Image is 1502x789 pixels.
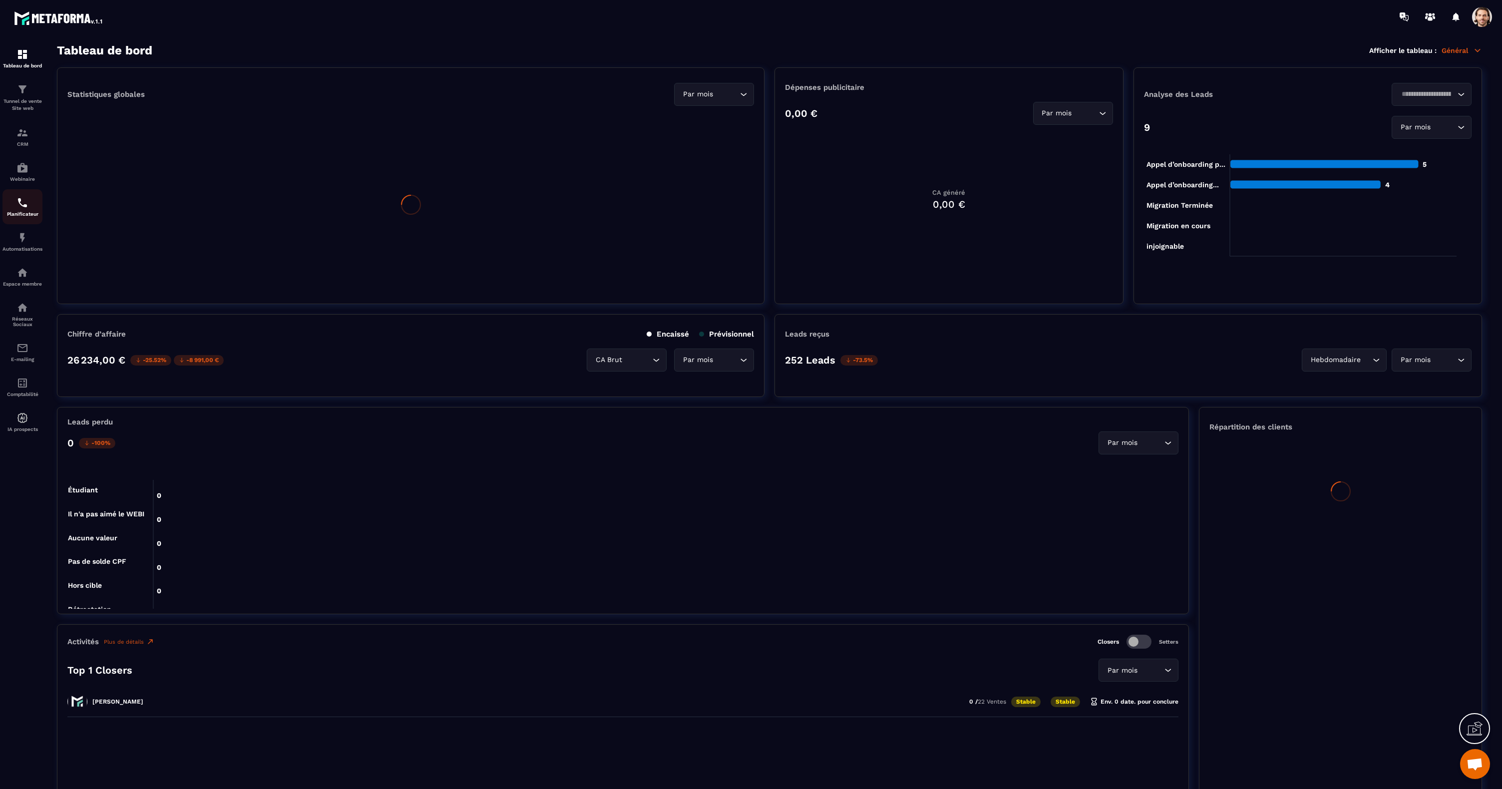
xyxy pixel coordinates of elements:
[16,232,28,244] img: automations
[68,486,98,494] tspan: Étudiant
[68,581,102,589] tspan: Hors cible
[1302,349,1387,372] div: Search for option
[2,426,42,432] p: IA prospects
[104,638,154,646] a: Plus de détails
[16,302,28,314] img: social-network
[1433,122,1455,133] input: Search for option
[2,392,42,397] p: Comptabilité
[587,349,667,372] div: Search for option
[1146,160,1225,169] tspan: Appel d’onboarding p...
[681,89,715,100] span: Par mois
[978,698,1006,705] span: 22 Ventes
[14,9,104,27] img: logo
[2,63,42,68] p: Tableau de bord
[1099,659,1178,682] div: Search for option
[67,417,113,426] p: Leads perdu
[647,330,689,339] p: Encaissé
[16,377,28,389] img: accountant
[1011,697,1041,707] p: Stable
[1090,698,1098,706] img: hourglass.f4cb2624.svg
[1099,431,1178,454] div: Search for option
[1144,90,1308,99] p: Analyse des Leads
[969,698,1006,705] p: 0 /
[715,89,738,100] input: Search for option
[1363,355,1370,366] input: Search for option
[92,698,143,705] p: [PERSON_NAME]
[67,354,125,366] p: 26 234,00 €
[1105,665,1139,676] span: Par mois
[174,355,224,366] p: -8 991,00 €
[785,354,835,366] p: 252 Leads
[1433,355,1455,366] input: Search for option
[1398,355,1433,366] span: Par mois
[146,638,154,646] img: narrow-up-right-o.6b7c60e2.svg
[1159,639,1178,645] p: Setters
[1308,355,1363,366] span: Hebdomadaire
[67,437,74,449] p: 0
[2,154,42,189] a: automationsautomationsWebinaire
[2,189,42,224] a: schedulerschedulerPlanificateur
[674,83,754,106] div: Search for option
[1146,222,1210,230] tspan: Migration en cours
[1209,422,1472,431] p: Répartition des clients
[1090,698,1178,706] p: Env. 0 date. pour conclure
[2,370,42,404] a: accountantaccountantComptabilité
[67,637,99,646] p: Activités
[1392,116,1472,139] div: Search for option
[785,107,817,119] p: 0,00 €
[68,605,111,613] tspan: Rétractation
[2,357,42,362] p: E-mailing
[2,246,42,252] p: Automatisations
[840,355,878,366] p: -73.5%
[68,510,144,518] tspan: Il n'a pas aimé le WEBI
[1398,122,1433,133] span: Par mois
[67,664,132,676] p: Top 1 Closers
[67,90,145,99] p: Statistiques globales
[1392,83,1472,106] div: Search for option
[785,83,1113,92] p: Dépenses publicitaire
[1040,108,1074,119] span: Par mois
[1033,102,1113,125] div: Search for option
[1074,108,1097,119] input: Search for option
[715,355,738,366] input: Search for option
[1139,437,1162,448] input: Search for option
[1460,749,1490,779] div: Mở cuộc trò chuyện
[68,557,126,565] tspan: Pas de solde CPF
[2,281,42,287] p: Espace membre
[16,267,28,279] img: automations
[16,412,28,424] img: automations
[674,349,754,372] div: Search for option
[2,224,42,259] a: automationsautomationsAutomatisations
[16,197,28,209] img: scheduler
[16,83,28,95] img: formation
[1146,181,1218,189] tspan: Appel d’onboarding...
[16,127,28,139] img: formation
[593,355,624,366] span: CA Brut
[2,76,42,119] a: formationformationTunnel de vente Site web
[1105,437,1139,448] span: Par mois
[2,141,42,147] p: CRM
[2,98,42,112] p: Tunnel de vente Site web
[2,294,42,335] a: social-networksocial-networkRéseaux Sociaux
[1146,242,1183,251] tspan: injoignable
[1369,46,1437,54] p: Afficher le tableau :
[2,41,42,76] a: formationformationTableau de bord
[624,355,650,366] input: Search for option
[785,330,829,339] p: Leads reçus
[1144,121,1150,133] p: 9
[1146,201,1212,210] tspan: Migration Terminée
[2,335,42,370] a: emailemailE-mailing
[1442,46,1482,55] p: Général
[16,342,28,354] img: email
[2,211,42,217] p: Planificateur
[16,48,28,60] img: formation
[130,355,171,366] p: -25.52%
[2,119,42,154] a: formationformationCRM
[67,330,126,339] p: Chiffre d’affaire
[2,176,42,182] p: Webinaire
[1051,697,1080,707] p: Stable
[79,438,115,448] p: -100%
[681,355,715,366] span: Par mois
[2,316,42,327] p: Réseaux Sociaux
[699,330,754,339] p: Prévisionnel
